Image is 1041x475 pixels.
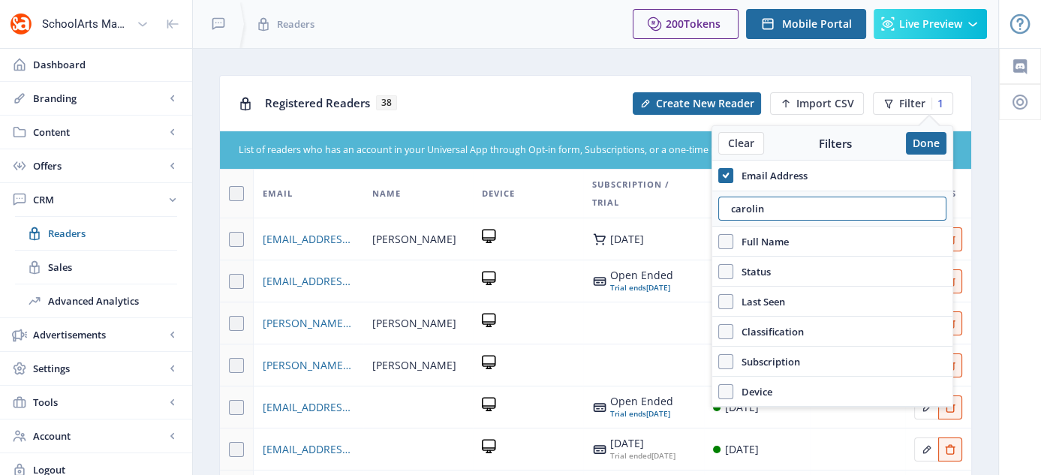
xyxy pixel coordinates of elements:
[899,98,925,110] span: Filter
[610,408,646,419] span: Trial ends
[656,98,754,110] span: Create New Reader
[15,251,177,284] a: Sales
[277,17,314,32] span: Readers
[42,8,131,41] div: SchoolArts Magazine
[782,18,852,30] span: Mobile Portal
[873,92,953,115] button: Filter1
[733,263,771,281] span: Status
[624,92,761,115] a: New page
[733,323,804,341] span: Classification
[733,353,800,371] span: Subscription
[633,92,761,115] button: Create New Reader
[764,136,906,151] div: Filters
[33,327,165,342] span: Advertisements
[48,293,177,308] span: Advanced Analytics
[914,398,938,413] a: Edit page
[33,91,165,106] span: Branding
[48,226,177,241] span: Readers
[746,9,866,39] button: Mobile Portal
[376,95,397,110] span: 38
[874,9,987,39] button: Live Preview
[610,395,673,407] div: Open Ended
[914,440,938,455] a: Edit page
[33,361,165,376] span: Settings
[610,281,673,293] div: [DATE]
[610,269,673,281] div: Open Ended
[592,176,695,212] span: Subscription / Trial
[265,95,370,110] span: Registered Readers
[263,398,354,416] a: [EMAIL_ADDRESS][DOMAIN_NAME]
[938,440,962,455] a: Edit page
[263,314,354,332] a: [PERSON_NAME][EMAIL_ADDRESS][DOMAIN_NAME]
[796,98,854,110] span: Import CSV
[610,437,675,449] div: [DATE]
[931,98,943,110] div: 1
[610,233,644,245] div: [DATE]
[761,92,864,115] a: New page
[263,185,293,203] span: Email
[684,17,721,31] span: Tokens
[33,158,165,173] span: Offers
[15,217,177,250] a: Readers
[899,18,962,30] span: Live Preview
[239,143,863,158] div: List of readers who has an account in your Universal App through Opt-in form, Subscriptions, or a...
[372,230,456,248] span: [PERSON_NAME]
[733,383,772,401] span: Device
[263,272,354,290] a: [EMAIL_ADDRESS][DOMAIN_NAME]
[33,395,165,410] span: Tools
[372,185,401,203] span: Name
[9,12,33,36] img: properties.app_icon.png
[733,233,789,251] span: Full Name
[33,428,165,443] span: Account
[718,132,764,155] button: Clear
[48,260,177,275] span: Sales
[263,230,354,248] a: [EMAIL_ADDRESS][DOMAIN_NAME]
[770,92,864,115] button: Import CSV
[610,407,673,419] div: [DATE]
[33,192,165,207] span: CRM
[725,440,759,458] div: [DATE]
[33,125,165,140] span: Content
[33,57,180,72] span: Dashboard
[372,314,456,332] span: [PERSON_NAME]
[610,282,646,293] span: Trial ends
[263,356,354,374] a: [PERSON_NAME][EMAIL_ADDRESS][PERSON_NAME][DOMAIN_NAME]
[263,440,354,458] a: [EMAIL_ADDRESS][DOMAIN_NAME]
[372,356,456,374] span: [PERSON_NAME]
[633,9,739,39] button: 200Tokens
[733,167,808,185] span: Email Address
[906,132,946,155] button: Done
[15,284,177,317] a: Advanced Analytics
[482,185,515,203] span: Device
[610,450,651,461] span: Trial ended
[610,449,675,461] div: [DATE]
[938,398,962,413] a: Edit page
[733,293,785,311] span: Last Seen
